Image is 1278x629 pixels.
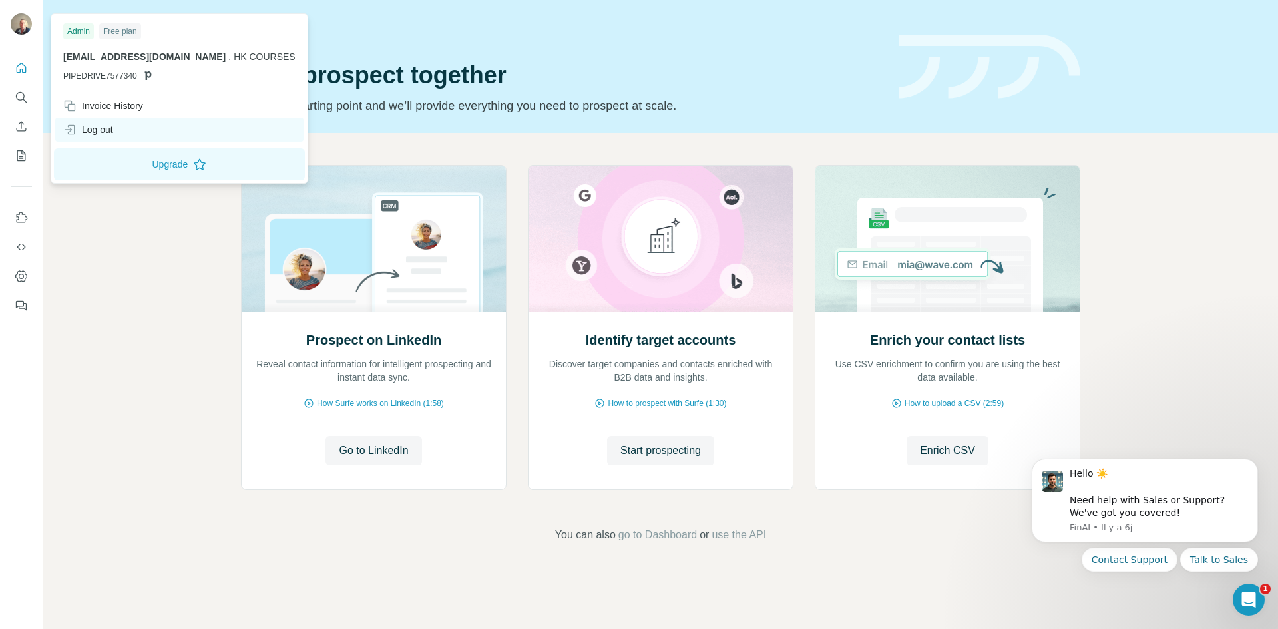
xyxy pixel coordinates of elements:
[11,13,32,35] img: Avatar
[11,144,32,168] button: My lists
[317,397,444,409] span: How Surfe works on LinkedIn (1:58)
[63,123,113,136] div: Log out
[234,51,296,62] span: HK COURSES
[325,436,421,465] button: Go to LinkedIn
[1260,584,1271,594] span: 1
[899,35,1080,99] img: banner
[11,206,32,230] button: Use Surfe on LinkedIn
[99,23,141,39] div: Free plan
[586,331,736,349] h2: Identify target accounts
[618,527,697,543] button: go to Dashboard
[11,114,32,138] button: Enrich CSV
[712,527,766,543] button: use the API
[241,62,883,89] h1: Let’s prospect together
[241,25,883,38] div: Quick start
[241,97,883,115] p: Pick your starting point and we’ll provide everything you need to prospect at scale.
[11,264,32,288] button: Dashboard
[63,70,137,82] span: PIPEDRIVE7577340
[700,527,709,543] span: or
[905,397,1004,409] span: How to upload a CSV (2:59)
[870,331,1025,349] h2: Enrich your contact lists
[228,51,231,62] span: .
[920,443,975,459] span: Enrich CSV
[339,443,408,459] span: Go to LinkedIn
[63,23,94,39] div: Admin
[907,436,988,465] button: Enrich CSV
[528,166,793,312] img: Identify target accounts
[255,357,493,384] p: Reveal contact information for intelligent prospecting and instant data sync.
[607,436,714,465] button: Start prospecting
[829,357,1066,384] p: Use CSV enrichment to confirm you are using the best data available.
[542,357,779,384] p: Discover target companies and contacts enriched with B2B data and insights.
[815,166,1080,312] img: Enrich your contact lists
[54,148,305,180] button: Upgrade
[11,56,32,80] button: Quick start
[608,397,726,409] span: How to prospect with Surfe (1:30)
[241,166,507,312] img: Prospect on LinkedIn
[555,527,616,543] span: You can also
[11,85,32,109] button: Search
[63,51,226,62] span: [EMAIL_ADDRESS][DOMAIN_NAME]
[1012,442,1278,622] iframe: Intercom notifications message
[306,331,441,349] h2: Prospect on LinkedIn
[1233,584,1265,616] iframe: Intercom live chat
[620,443,701,459] span: Start prospecting
[63,99,143,112] div: Invoice History
[11,294,32,317] button: Feedback
[11,235,32,259] button: Use Surfe API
